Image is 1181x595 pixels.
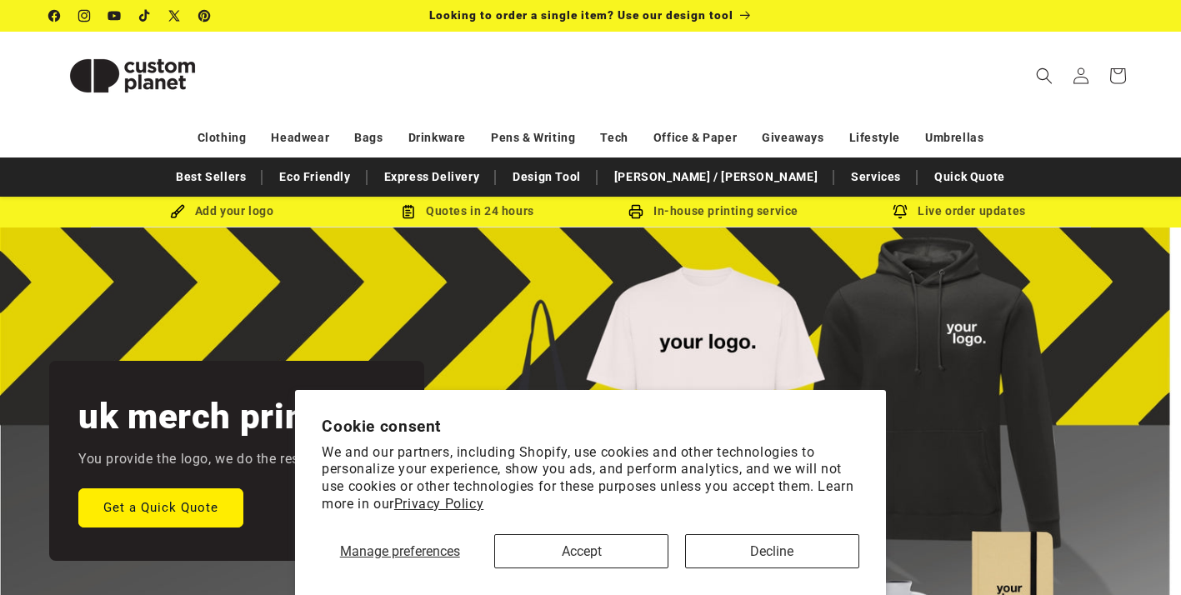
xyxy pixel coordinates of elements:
[685,534,859,568] button: Decline
[591,201,837,222] div: In-house printing service
[491,123,575,152] a: Pens & Writing
[78,394,380,439] h2: uk merch printing.
[893,204,908,219] img: Order updates
[401,204,416,219] img: Order Updates Icon
[322,417,859,436] h2: Cookie consent
[762,123,823,152] a: Giveaways
[926,162,1013,192] a: Quick Quote
[170,204,185,219] img: Brush Icon
[376,162,488,192] a: Express Delivery
[49,38,216,113] img: Custom Planet
[653,123,737,152] a: Office & Paper
[78,487,243,527] a: Get a Quick Quote
[606,162,826,192] a: [PERSON_NAME] / [PERSON_NAME]
[504,162,589,192] a: Design Tool
[198,123,247,152] a: Clothing
[99,201,345,222] div: Add your logo
[43,32,222,119] a: Custom Planet
[345,201,591,222] div: Quotes in 24 hours
[271,123,329,152] a: Headwear
[429,8,733,22] span: Looking to order a single item? Use our design tool
[925,123,983,152] a: Umbrellas
[628,204,643,219] img: In-house printing
[1098,515,1181,595] iframe: Chat Widget
[843,162,909,192] a: Services
[494,534,668,568] button: Accept
[322,444,859,513] p: We and our partners, including Shopify, use cookies and other technologies to personalize your ex...
[837,201,1083,222] div: Live order updates
[322,534,478,568] button: Manage preferences
[168,162,254,192] a: Best Sellers
[394,496,483,512] a: Privacy Policy
[600,123,628,152] a: Tech
[271,162,358,192] a: Eco Friendly
[408,123,466,152] a: Drinkware
[78,447,308,472] p: You provide the logo, we do the rest.
[340,543,460,559] span: Manage preferences
[354,123,383,152] a: Bags
[1026,57,1063,94] summary: Search
[849,123,900,152] a: Lifestyle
